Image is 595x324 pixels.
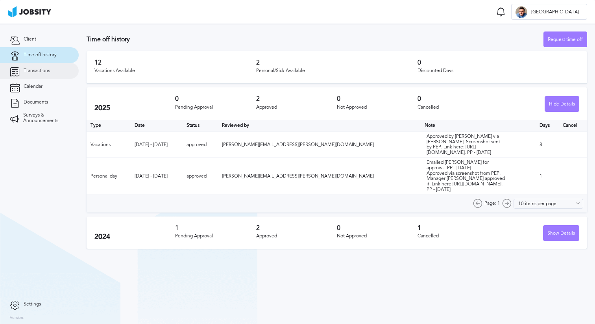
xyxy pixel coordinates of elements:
[183,120,218,131] th: Toggle SortBy
[256,95,337,102] h3: 2
[418,95,498,102] h3: 0
[87,120,131,131] th: Type
[94,233,175,241] h2: 2024
[418,224,498,231] h3: 1
[536,131,558,157] td: 8
[24,302,41,307] span: Settings
[222,173,374,179] span: [PERSON_NAME][EMAIL_ADDRESS][PERSON_NAME][DOMAIN_NAME]
[10,316,24,320] label: Version:
[337,105,418,110] div: Not Approved
[175,95,256,102] h3: 0
[23,113,69,124] span: Surveys & Announcements
[131,158,183,195] td: [DATE] - [DATE]
[24,100,48,105] span: Documents
[418,68,579,74] div: Discounted Days
[131,131,183,157] td: [DATE] - [DATE]
[24,37,36,42] span: Client
[559,120,587,131] th: Cancel
[543,226,579,241] div: Show Details
[94,104,175,112] h2: 2025
[418,233,498,239] div: Cancelled
[131,120,183,131] th: Toggle SortBy
[337,233,418,239] div: Not Approved
[183,131,218,157] td: approved
[8,6,51,17] img: ab4bad089aa723f57921c736e9817d99.png
[337,95,418,102] h3: 0
[421,120,536,131] th: Toggle SortBy
[545,96,579,112] button: Hide Details
[418,59,579,66] h3: 0
[87,158,131,195] td: Personal day
[544,32,587,48] div: Request time off
[543,31,587,47] button: Request time off
[175,224,256,231] h3: 1
[256,68,418,74] div: Personal/Sick Available
[24,68,50,74] span: Transactions
[94,59,256,66] h3: 12
[256,224,337,231] h3: 2
[527,9,583,15] span: [GEOGRAPHIC_DATA]
[427,134,505,156] div: Approved by [PERSON_NAME] via [PERSON_NAME]. Screenshot sent by PEP. Link here: [URL][DOMAIN_NAME...
[183,158,218,195] td: approved
[536,120,558,131] th: Days
[484,201,500,206] span: Page: 1
[536,158,558,195] td: 1
[222,142,374,147] span: [PERSON_NAME][EMAIL_ADDRESS][PERSON_NAME][DOMAIN_NAME]
[516,6,527,18] div: W
[87,131,131,157] td: Vacations
[175,233,256,239] div: Pending Approval
[94,68,256,74] div: Vacations Available
[337,224,418,231] h3: 0
[87,36,543,43] h3: Time off history
[24,52,57,58] span: Time off history
[256,59,418,66] h3: 2
[543,225,579,241] button: Show Details
[418,105,498,110] div: Cancelled
[427,160,505,193] div: Emailed [PERSON_NAME] for approval. PP - [DATE] Approved via screenshot from PEP. Manager [PERSON...
[256,233,337,239] div: Approved
[175,105,256,110] div: Pending Approval
[511,4,587,20] button: W[GEOGRAPHIC_DATA]
[218,120,421,131] th: Toggle SortBy
[24,84,42,89] span: Calendar
[256,105,337,110] div: Approved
